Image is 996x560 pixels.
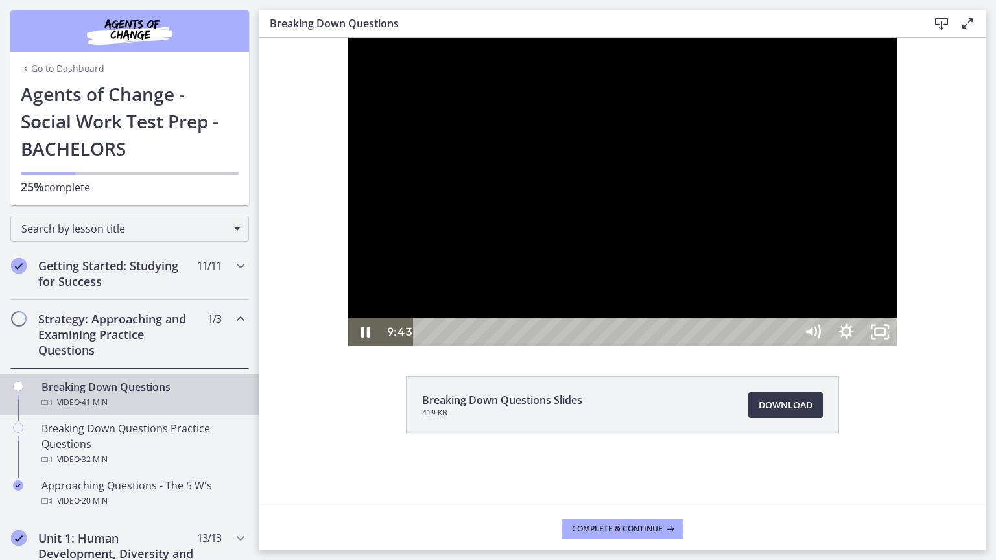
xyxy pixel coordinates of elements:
[13,480,23,491] i: Completed
[207,311,221,327] span: 1 / 3
[604,280,637,309] button: Unfullscreen
[21,179,44,194] span: 25%
[11,530,27,546] i: Completed
[759,397,812,413] span: Download
[572,524,663,534] span: Complete & continue
[38,311,196,358] h2: Strategy: Approaching and Examining Practice Questions
[748,392,823,418] a: Download
[80,395,108,410] span: · 41 min
[570,280,604,309] button: Show settings menu
[41,395,244,410] div: Video
[422,408,582,418] span: 419 KB
[21,80,239,162] h1: Agents of Change - Social Work Test Prep - BACHELORS
[80,493,108,509] span: · 20 min
[562,519,683,539] button: Complete & continue
[38,258,196,289] h2: Getting Started: Studying for Success
[41,478,244,509] div: Approaching Questions - The 5 W's
[197,530,221,546] span: 13 / 13
[197,258,221,274] span: 11 / 11
[11,258,27,274] i: Completed
[21,179,239,195] p: complete
[536,280,570,309] button: Mute
[21,62,104,75] a: Go to Dashboard
[41,493,244,509] div: Video
[270,16,908,31] h3: Breaking Down Questions
[41,379,244,410] div: Breaking Down Questions
[41,452,244,467] div: Video
[422,392,582,408] span: Breaking Down Questions Slides
[21,222,228,236] span: Search by lesson title
[10,216,249,242] div: Search by lesson title
[259,38,986,346] iframe: Video Lesson
[52,16,207,47] img: Agents of Change
[80,452,108,467] span: · 32 min
[41,421,244,467] div: Breaking Down Questions Practice Questions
